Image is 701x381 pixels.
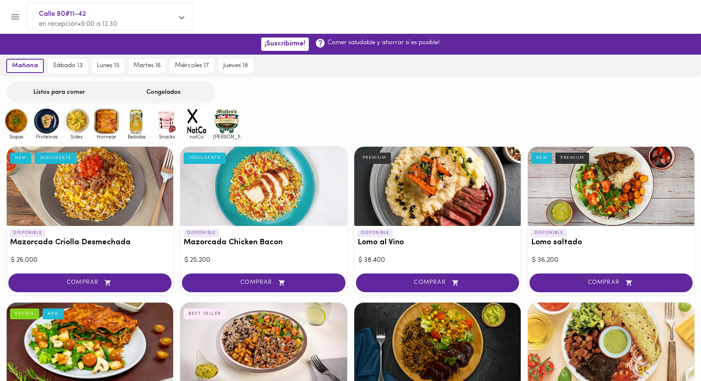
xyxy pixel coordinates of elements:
[10,153,31,163] div: NEW
[123,108,150,135] img: Bebidas
[63,134,90,139] span: Sides
[3,134,30,139] span: Sopas
[184,238,343,247] h3: Mazorcada Chicken Bacon
[153,134,180,139] span: Snacks
[358,229,393,237] p: DISPONIBLE
[170,59,214,73] button: miércoles 17
[33,134,60,139] span: Proteinas
[6,59,44,73] button: mañana
[328,38,440,47] p: Comer saludable y ahorrar si es posible!
[48,59,88,73] button: sábado 13
[39,21,117,28] span: en recepción • 9:00 a 12:30
[354,147,521,226] div: Lomo al Vino
[63,108,90,135] img: Sides
[184,308,226,319] div: BEST SELLER
[366,279,509,286] span: COMPRAR
[180,147,347,226] div: Mazorcada Chicken Bacon
[358,153,391,163] div: PREMIUM
[53,62,83,70] span: sábado 13
[10,238,170,247] h3: Mazorcada Criolla Desmechada
[5,7,25,27] button: Menu
[123,134,150,139] span: Bebidas
[3,108,30,135] img: Sopas
[540,279,682,286] span: COMPRAR
[7,81,111,103] div: Listos para comer
[261,38,309,50] button: ¡Suscribirme!
[93,134,120,139] span: Hornear
[531,153,552,163] div: NEW
[183,134,210,139] span: notCo
[92,59,124,73] button: lunes 15
[528,147,694,226] div: Lomo saltado
[530,273,693,292] button: COMPRAR
[358,238,517,247] h3: Lomo al Vino
[93,108,120,135] img: Hornear
[184,256,343,265] div: $ 25.200
[184,229,219,237] p: DISPONIBLE
[184,153,226,163] div: INDULGENTE
[555,153,589,163] div: PREMIUM
[531,229,567,237] p: DISPONIBLE
[175,62,209,70] span: miércoles 17
[134,62,161,70] span: martes 16
[12,62,38,70] span: mañana
[213,108,240,135] img: mullens
[111,81,216,103] div: Congelados
[358,256,517,265] div: $ 38.400
[7,147,173,226] div: Mazorcada Criolla Desmechada
[43,308,64,319] div: NEW
[192,279,335,286] span: COMPRAR
[19,279,161,286] span: COMPRAR
[10,229,45,237] p: DISPONIBLE
[218,59,253,73] button: jueves 18
[213,134,240,139] span: [PERSON_NAME]
[8,273,171,292] button: COMPRAR
[11,256,169,265] div: $ 26.000
[10,308,39,319] div: VEGGIE
[39,9,173,20] span: Calle 80#11-42
[265,40,305,48] span: ¡Suscribirme!
[33,108,60,135] img: Proteinas
[356,273,519,292] button: COMPRAR
[35,153,77,163] div: INDULGENTE
[531,238,691,247] h3: Lomo saltado
[183,108,210,135] img: notCo
[223,62,248,70] span: jueves 18
[97,62,119,70] span: lunes 15
[129,59,166,73] button: martes 16
[153,108,180,135] img: Snacks
[182,273,345,292] button: COMPRAR
[532,256,690,265] div: $ 36.200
